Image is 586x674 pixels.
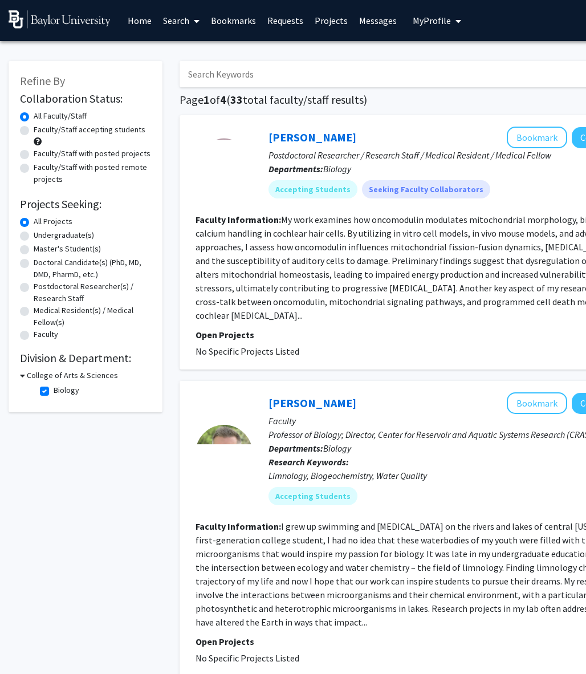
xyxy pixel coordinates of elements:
[9,10,111,29] img: Baylor University Logo
[122,1,157,40] a: Home
[34,257,151,281] label: Doctoral Candidate(s) (PhD, MD, DMD, PharmD, etc.)
[34,110,87,122] label: All Faculty/Staff
[268,396,356,410] a: [PERSON_NAME]
[262,1,309,40] a: Requests
[323,442,351,454] span: Biology
[20,92,151,105] h2: Collaboration Status:
[34,281,151,304] label: Postdoctoral Researcher(s) / Research Staff
[157,1,205,40] a: Search
[9,623,48,665] iframe: Chat
[323,163,351,174] span: Biology
[268,442,323,454] b: Departments:
[268,163,323,174] b: Departments:
[268,487,357,505] mat-chip: Accepting Students
[34,243,101,255] label: Master's Student(s)
[353,1,402,40] a: Messages
[204,92,210,107] span: 1
[507,392,567,414] button: Add Thad Scott to Bookmarks
[268,180,357,198] mat-chip: Accepting Students
[205,1,262,40] a: Bookmarks
[362,180,490,198] mat-chip: Seeking Faculty Collaborators
[27,370,118,381] h3: College of Arts & Sciences
[34,148,150,160] label: Faculty/Staff with posted projects
[34,124,145,136] label: Faculty/Staff accepting students
[196,652,299,664] span: No Specific Projects Listed
[34,304,151,328] label: Medical Resident(s) / Medical Fellow(s)
[413,15,451,26] span: My Profile
[196,346,299,357] span: No Specific Projects Listed
[309,1,353,40] a: Projects
[34,161,151,185] label: Faculty/Staff with posted remote projects
[220,92,226,107] span: 4
[34,216,72,228] label: All Projects
[20,197,151,211] h2: Projects Seeking:
[196,214,281,225] b: Faculty Information:
[268,456,349,468] b: Research Keywords:
[268,130,356,144] a: [PERSON_NAME]
[54,384,79,396] label: Biology
[20,351,151,365] h2: Division & Department:
[507,127,567,148] button: Add Santha Ranganathan to Bookmarks
[20,74,65,88] span: Refine By
[34,229,94,241] label: Undergraduate(s)
[230,92,243,107] span: 33
[196,521,281,532] b: Faculty Information:
[34,328,58,340] label: Faculty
